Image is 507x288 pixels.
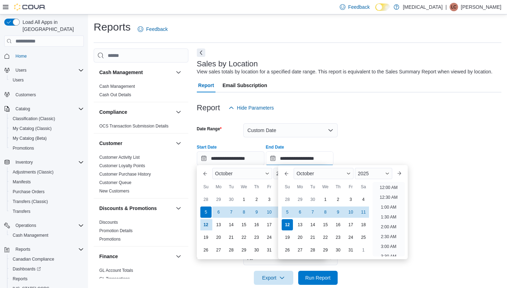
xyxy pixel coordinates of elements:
[7,124,87,133] button: My Catalog (Classic)
[13,233,48,238] span: Cash Management
[282,207,293,218] div: day-5
[358,244,369,256] div: day-1
[13,189,45,195] span: Purchase Orders
[10,124,84,133] span: My Catalog (Classic)
[251,244,262,256] div: day-30
[213,194,224,205] div: day-29
[94,122,188,133] div: Compliance
[13,52,84,60] span: Home
[274,168,311,179] div: Button. Open the year selector. 2025 is currently selected.
[345,194,356,205] div: day-3
[377,193,400,202] li: 12:30 AM
[99,237,121,242] a: Promotions
[213,181,224,192] div: Mo
[10,134,84,143] span: My Catalog (Beta)
[264,194,275,205] div: day-3
[99,69,143,76] h3: Cash Management
[94,266,188,286] div: Finance
[212,168,272,179] div: Button. Open the month selector. October is currently selected.
[307,194,318,205] div: day-30
[10,178,84,186] span: Manifests
[7,187,87,197] button: Purchase Orders
[7,254,87,264] button: Canadian Compliance
[197,60,258,68] h3: Sales by Location
[200,244,212,256] div: day-26
[197,144,217,150] label: Start Date
[99,84,135,89] a: Cash Management
[20,19,84,33] span: Load All Apps in [GEOGRAPHIC_DATA]
[13,158,84,166] span: Inventory
[99,220,118,225] a: Discounts
[7,177,87,187] button: Manifests
[226,194,237,205] div: day-30
[377,183,400,192] li: 12:00 AM
[13,145,34,151] span: Promotions
[294,168,353,179] div: Button. Open the month selector. October is currently selected.
[378,252,399,261] li: 3:30 AM
[332,207,344,218] div: day-9
[99,276,130,281] a: GL Transactions
[99,172,151,177] a: Customer Purchase History
[15,92,36,98] span: Customers
[13,245,84,254] span: Reports
[99,109,173,116] button: Compliance
[10,188,84,196] span: Purchase Orders
[378,213,399,221] li: 1:30 AM
[226,101,277,115] button: Hide Parameters
[378,223,399,231] li: 2:00 AM
[13,66,84,74] span: Users
[94,82,188,102] div: Cash Management
[251,219,262,230] div: day-16
[375,4,390,11] input: Dark Mode
[358,194,369,205] div: day-4
[332,181,344,192] div: Th
[13,116,55,122] span: Classification (Classic)
[94,20,131,34] h1: Reports
[282,232,293,243] div: day-19
[13,126,52,131] span: My Catalog (Classic)
[10,124,55,133] a: My Catalog (Classic)
[294,219,306,230] div: day-13
[276,171,287,176] span: 2025
[10,255,57,263] a: Canadian Compliance
[345,244,356,256] div: day-31
[14,4,46,11] img: Cova
[13,221,84,230] span: Operations
[276,194,288,205] div: day-4
[200,181,212,192] div: Su
[13,52,30,60] a: Home
[7,230,87,240] button: Cash Management
[243,123,338,137] button: Custom Date
[264,232,275,243] div: day-24
[264,244,275,256] div: day-31
[10,76,26,84] a: Users
[200,193,288,256] div: October, 2025
[281,168,292,179] button: Previous Month
[15,159,33,165] span: Inventory
[13,77,24,83] span: Users
[99,228,133,233] a: Promotion Details
[99,189,129,194] a: New Customers
[200,207,212,218] div: day-5
[223,78,267,92] span: Email Subscription
[213,244,224,256] div: day-27
[276,219,288,230] div: day-18
[99,253,118,260] h3: Finance
[197,126,222,132] label: Date Range
[226,207,237,218] div: day-7
[99,69,173,76] button: Cash Management
[355,168,392,179] div: Button. Open the year selector. 2025 is currently selected.
[345,181,356,192] div: Fr
[276,244,288,256] div: day-1
[282,194,293,205] div: day-28
[174,204,183,212] button: Discounts & Promotions
[13,66,29,74] button: Users
[251,232,262,243] div: day-23
[13,221,39,230] button: Operations
[7,75,87,85] button: Users
[13,105,33,113] button: Catalog
[345,207,356,218] div: day-10
[320,232,331,243] div: day-22
[238,244,250,256] div: day-29
[99,268,133,273] a: GL Account Totals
